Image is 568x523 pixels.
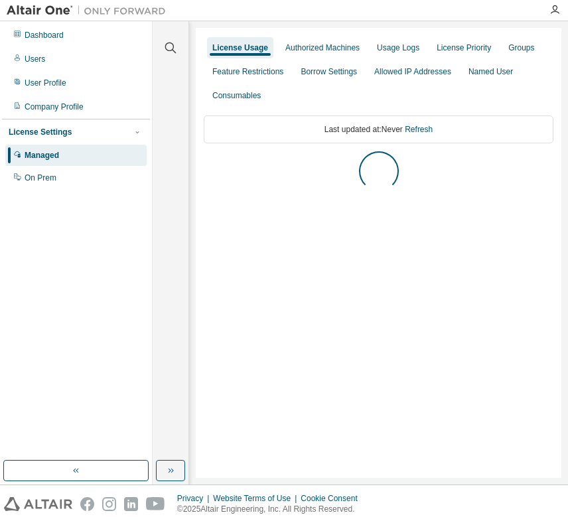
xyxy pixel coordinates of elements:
div: License Settings [9,127,72,137]
div: License Usage [212,42,268,53]
a: Refresh [405,125,433,134]
img: instagram.svg [102,497,116,511]
p: © 2025 Altair Engineering, Inc. All Rights Reserved. [177,504,366,515]
div: License Priority [437,42,491,53]
div: Privacy [177,493,213,504]
div: Users [25,54,45,64]
div: Cookie Consent [301,493,365,504]
div: Last updated at: Never [204,115,553,143]
div: On Prem [25,173,56,183]
div: Consumables [212,90,261,101]
div: Website Terms of Use [213,493,301,504]
div: Borrow Settings [301,66,357,77]
div: Company Profile [25,102,84,112]
div: Usage Logs [377,42,419,53]
img: linkedin.svg [124,497,138,511]
img: facebook.svg [80,497,94,511]
div: Authorized Machines [285,42,360,53]
img: Altair One [7,4,173,17]
div: Allowed IP Addresses [374,66,451,77]
div: Dashboard [25,30,64,40]
img: altair_logo.svg [4,497,72,511]
div: Named User [468,66,513,77]
img: youtube.svg [146,497,165,511]
div: User Profile [25,78,66,88]
div: Managed [25,150,59,161]
div: Groups [508,42,534,53]
div: Feature Restrictions [212,66,283,77]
